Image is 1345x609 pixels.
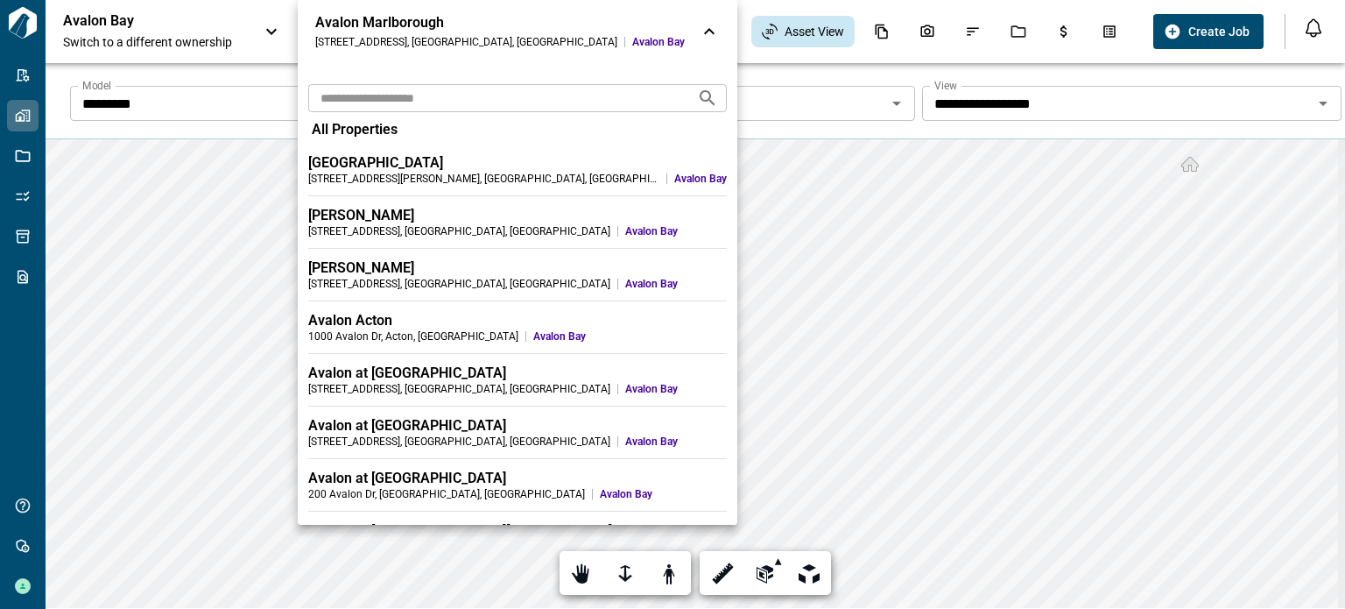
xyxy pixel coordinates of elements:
div: Avalon at [GEOGRAPHIC_DATA] [308,417,727,435]
div: 1000 Avalon Dr , Acton , [GEOGRAPHIC_DATA] [308,329,518,343]
span: Avalon Bay [600,487,727,501]
span: Avalon Bay [625,277,727,291]
div: [PERSON_NAME] [308,207,727,224]
span: Avalon Bay [632,35,685,49]
div: [STREET_ADDRESS] , [GEOGRAPHIC_DATA] , [GEOGRAPHIC_DATA] [308,435,610,449]
span: Avalon Bay [533,329,727,343]
div: [STREET_ADDRESS] , [GEOGRAPHIC_DATA] , [GEOGRAPHIC_DATA] [308,224,610,238]
div: [STREET_ADDRESS] , [GEOGRAPHIC_DATA] , [GEOGRAPHIC_DATA] [308,277,610,291]
div: Avalon Marlborough [315,14,685,32]
div: [GEOGRAPHIC_DATA] [308,154,727,172]
div: [PERSON_NAME] [308,259,727,277]
div: [STREET_ADDRESS] , [GEOGRAPHIC_DATA] , [GEOGRAPHIC_DATA] [315,35,617,49]
div: [STREET_ADDRESS][PERSON_NAME] , [GEOGRAPHIC_DATA] , [GEOGRAPHIC_DATA] [308,172,659,186]
span: Avalon Bay [674,172,727,186]
div: Avalon Acton [308,312,727,329]
span: All Properties [312,121,398,138]
div: [STREET_ADDRESS] , [GEOGRAPHIC_DATA] , [GEOGRAPHIC_DATA] [308,382,610,396]
div: Avalon at [GEOGRAPHIC_DATA] [308,470,727,487]
span: Avalon Bay [625,224,727,238]
span: Avalon Bay [625,435,727,449]
div: Avalon at [GEOGRAPHIC_DATA][PERSON_NAME] [308,522,727,540]
span: Avalon Bay [625,382,727,396]
button: Search projects [690,81,725,116]
div: 200 Avalon Dr , [GEOGRAPHIC_DATA] , [GEOGRAPHIC_DATA] [308,487,585,501]
div: Avalon at [GEOGRAPHIC_DATA] [308,365,727,382]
